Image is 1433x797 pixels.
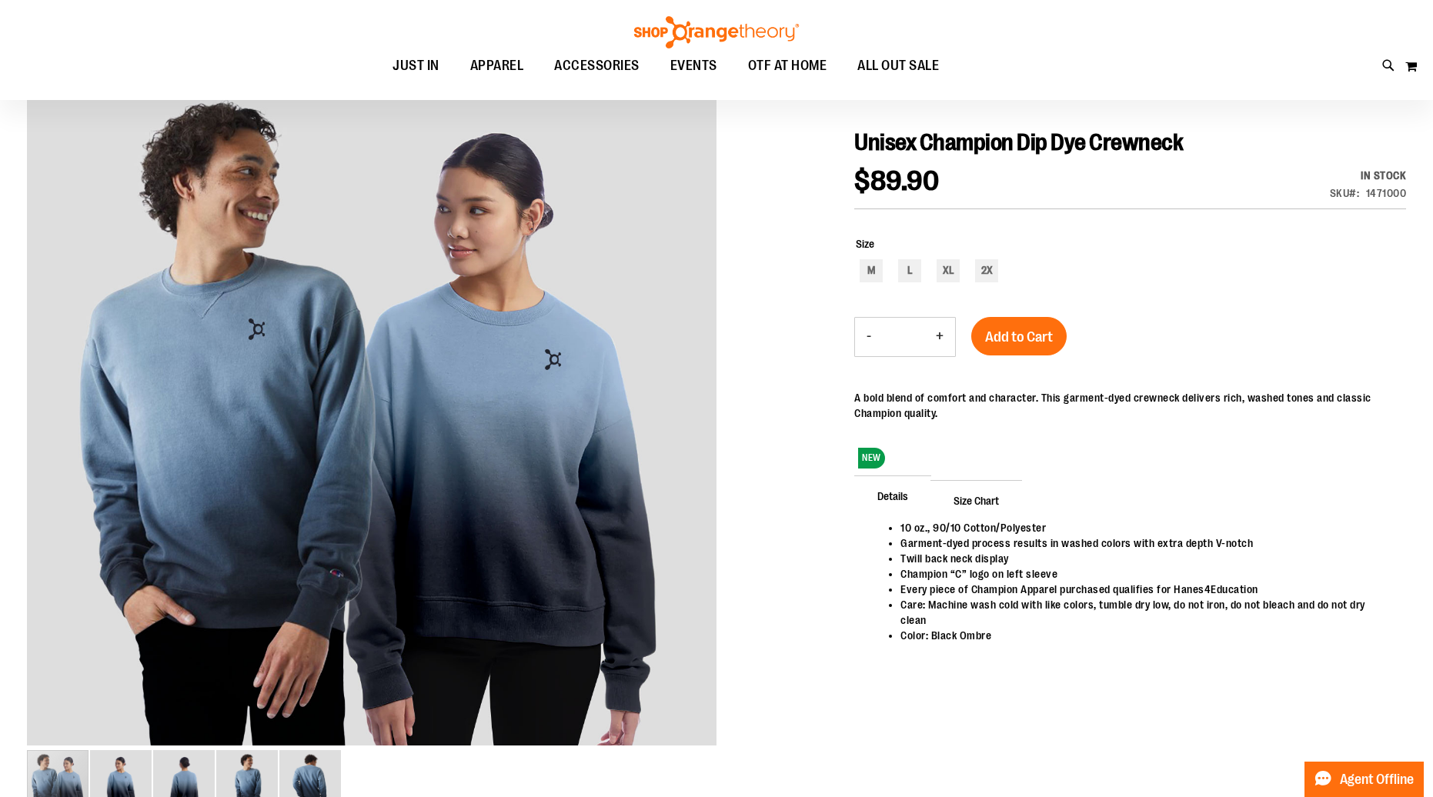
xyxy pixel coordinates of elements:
[27,59,716,749] div: Unisex Champion Dip Dye CrewneckUnisex Champion Dip Dye Crewneck
[900,628,1391,643] li: Color: Black Ombre
[854,475,931,515] span: Details
[858,448,885,469] span: NEW
[1330,168,1407,183] div: Availability
[900,582,1391,597] li: Every piece of Champion Apparel purchased qualifies for Hanes4Education
[985,328,1053,345] span: Add to Cart
[898,259,921,282] div: L
[860,259,883,282] div: M
[854,129,1183,155] span: Unisex Champion Dip Dye Crewneck
[1366,185,1407,201] div: 1471000
[392,48,439,83] span: JUST IN
[1330,168,1407,183] div: In stock
[748,48,827,83] span: OTF AT HOME
[971,317,1067,355] button: Add to Cart
[857,48,939,83] span: ALL OUT SALE
[670,48,717,83] span: EVENTS
[975,259,998,282] div: 2X
[900,566,1391,582] li: Champion “C” logo on left sleeve
[554,48,640,83] span: ACCESSORIES
[27,56,716,745] img: Unisex Champion Dip Dye Crewneck
[924,318,955,356] button: Increase product quantity
[854,390,1406,421] div: A bold blend of comfort and character. This garment-dyed crewneck delivers rich, washed tones and...
[900,551,1391,566] li: Twill back neck display
[1330,187,1360,199] strong: SKU
[1304,762,1424,797] button: Agent Offline
[854,165,939,197] span: $89.90
[1340,772,1414,787] span: Agent Offline
[930,480,1022,520] span: Size Chart
[900,597,1391,628] li: Care: Machine wash cold with like colors, tumble dry low, do not iron, do not bleach and do not d...
[900,520,1391,535] li: 10 oz., 90/10 Cotton/Polyester
[883,318,924,355] input: Product quantity
[856,238,874,250] span: Size
[632,16,801,48] img: Shop Orangetheory
[470,48,524,83] span: APPAREL
[855,318,883,356] button: Decrease product quantity
[937,259,960,282] div: XL
[900,535,1391,551] li: Garment-dyed process results in washed colors with extra depth V-notch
